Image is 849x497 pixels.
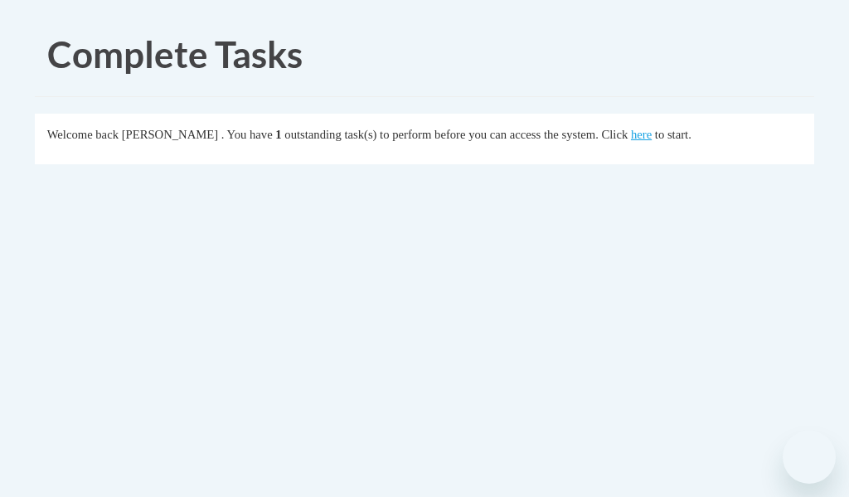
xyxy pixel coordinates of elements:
[275,128,281,141] span: 1
[47,128,119,141] span: Welcome back
[284,128,628,141] span: outstanding task(s) to perform before you can access the system. Click
[47,32,303,76] span: Complete Tasks
[655,128,691,141] span: to start.
[221,128,273,141] span: . You have
[631,128,652,141] a: here
[122,128,218,141] span: [PERSON_NAME]
[783,431,836,484] iframe: Button to launch messaging window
